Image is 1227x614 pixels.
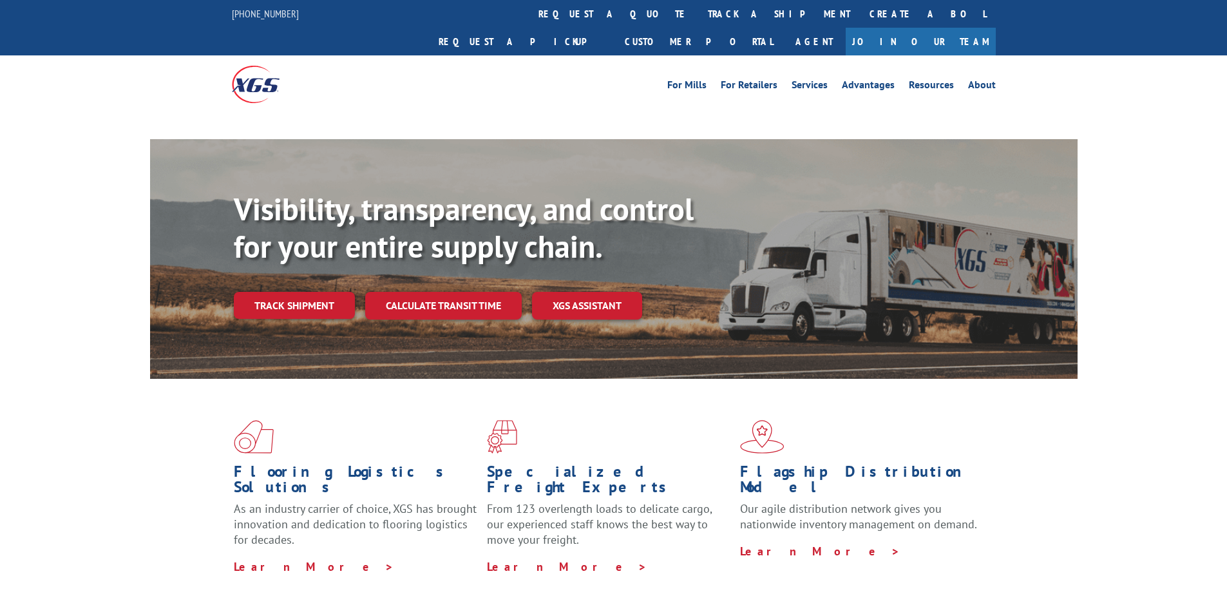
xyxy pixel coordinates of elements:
a: Customer Portal [615,28,783,55]
a: Track shipment [234,292,355,319]
a: For Mills [667,80,707,94]
a: Resources [909,80,954,94]
a: Learn More > [234,559,394,574]
a: For Retailers [721,80,777,94]
h1: Flagship Distribution Model [740,464,984,501]
a: About [968,80,996,94]
b: Visibility, transparency, and control for your entire supply chain. [234,189,694,266]
span: As an industry carrier of choice, XGS has brought innovation and dedication to flooring logistics... [234,501,477,547]
a: Calculate transit time [365,292,522,320]
a: Learn More > [740,544,900,559]
span: Our agile distribution network gives you nationwide inventory management on demand. [740,501,977,532]
a: Request a pickup [429,28,615,55]
img: xgs-icon-focused-on-flooring-red [487,420,517,454]
a: Agent [783,28,846,55]
a: Learn More > [487,559,647,574]
img: xgs-icon-total-supply-chain-intelligence-red [234,420,274,454]
h1: Flooring Logistics Solutions [234,464,477,501]
a: Join Our Team [846,28,996,55]
p: From 123 overlength loads to delicate cargo, our experienced staff knows the best way to move you... [487,501,730,559]
a: Advantages [842,80,895,94]
a: XGS ASSISTANT [532,292,642,320]
img: xgs-icon-flagship-distribution-model-red [740,420,785,454]
a: [PHONE_NUMBER] [232,7,299,20]
h1: Specialized Freight Experts [487,464,730,501]
a: Services [792,80,828,94]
